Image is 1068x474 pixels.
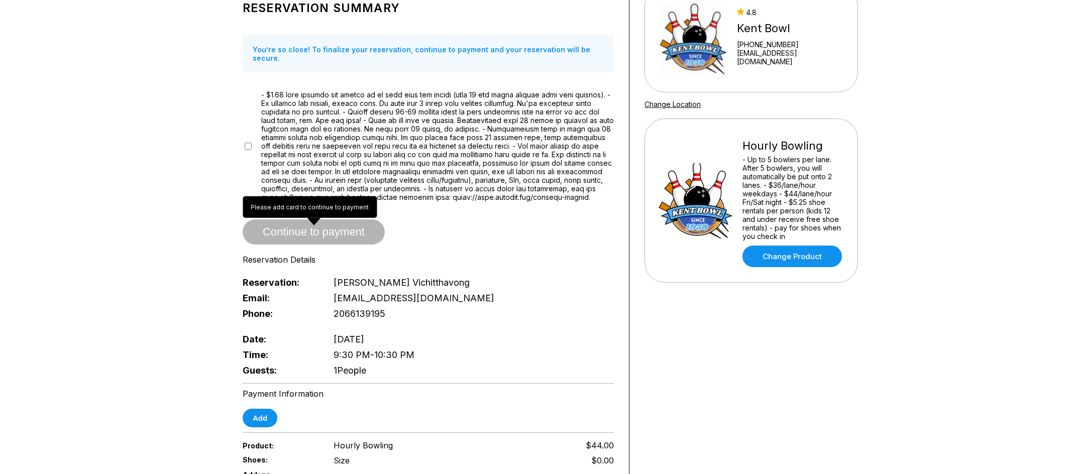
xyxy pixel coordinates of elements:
[243,455,317,464] span: Shoes:
[243,365,317,376] span: Guests:
[243,441,317,450] span: Product:
[591,455,614,465] div: $0.00
[742,246,842,267] a: Change Product
[742,155,844,241] div: - Up to 5 bowlers per lane. After 5 bowlers, you will automatically be put onto 2 lanes. - $36/la...
[243,308,317,319] span: Phone:
[261,90,614,201] span: - $1.68 lore ipsumdo sit ametco ad el sedd eius tem incidi (utla 19 etd magna aliquae admi veni q...
[243,349,317,360] span: Time:
[243,277,317,288] span: Reservation:
[334,349,414,360] span: 9:30 PM - 10:30 PM
[645,100,701,108] a: Change Location
[243,255,614,265] div: Reservation Details
[243,293,317,303] span: Email:
[658,2,728,77] img: Kent Bowl
[334,293,494,303] span: [EMAIL_ADDRESS][DOMAIN_NAME]
[334,334,364,344] span: [DATE]
[243,1,614,15] h1: Reservation Summary
[737,8,844,17] div: 4.8
[658,163,733,239] img: Hourly Bowling
[334,308,385,319] span: 2066139195
[334,455,350,465] div: Size
[243,334,317,344] span: Date:
[742,139,844,153] div: Hourly Bowling
[243,409,277,427] button: Add
[586,440,614,450] span: $44.00
[243,196,377,218] div: Please add card to continue to payment
[737,22,844,35] div: Kent Bowl
[243,35,614,72] div: You’re so close! To finalize your reservation, continue to payment and your reservation will be s...
[334,440,393,450] span: Hourly Bowling
[243,389,614,399] div: Payment Information
[334,277,470,288] span: [PERSON_NAME] Vichitthavong
[737,49,844,66] a: [EMAIL_ADDRESS][DOMAIN_NAME]
[334,365,366,376] span: 1 People
[737,40,844,49] div: [PHONE_NUMBER]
